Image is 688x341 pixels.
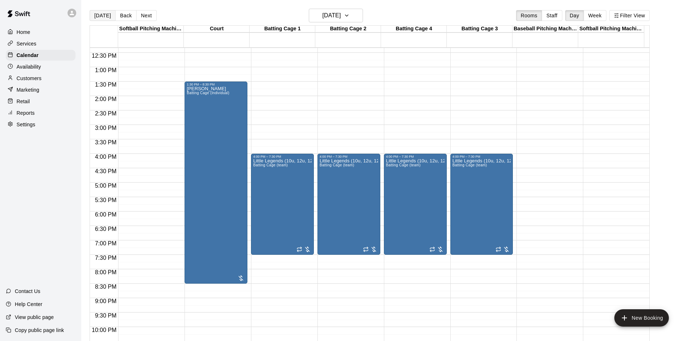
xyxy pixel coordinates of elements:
span: Batting Cage (Individual) [187,91,229,95]
div: Softball Pitching Machine 1 [118,26,184,32]
span: Batting Cage (team) [453,163,487,167]
span: 4:00 PM [93,154,118,160]
a: Reports [6,108,75,118]
div: 1:30 PM – 8:30 PM: Batting Cage (Individual) [185,82,247,284]
span: Recurring event [496,246,501,252]
span: 6:00 PM [93,211,118,218]
p: Contact Us [15,288,40,295]
div: 4:00 PM – 7:30 PM: Little Legends (10u, 12u, 12u) [317,154,380,255]
a: Marketing [6,84,75,95]
div: 4:00 PM – 7:30 PM [453,155,511,158]
p: Retail [17,98,30,105]
p: Calendar [17,52,39,59]
button: Staff [542,10,562,21]
span: Batting Cage (team) [253,163,288,167]
span: 2:00 PM [93,96,118,102]
div: 4:00 PM – 7:30 PM [320,155,378,158]
button: Back [115,10,137,21]
p: Marketing [17,86,39,93]
span: 12:30 PM [90,53,118,59]
span: 9:30 PM [93,312,118,319]
p: View public page [15,314,54,321]
div: Softball Pitching Machine 2 [578,26,644,32]
div: Batting Cage 2 [315,26,381,32]
span: 1:30 PM [93,82,118,88]
span: 8:30 PM [93,284,118,290]
a: Retail [6,96,75,107]
span: 6:30 PM [93,226,118,232]
button: [DATE] [309,9,363,22]
span: Recurring event [429,246,435,252]
div: Batting Cage 3 [447,26,512,32]
span: 3:30 PM [93,139,118,145]
p: Customers [17,75,42,82]
div: 1:30 PM – 8:30 PM [187,83,245,86]
div: Court [184,26,250,32]
span: 9:00 PM [93,298,118,304]
button: Week [584,10,606,21]
span: 10:00 PM [90,327,118,333]
span: 3:00 PM [93,125,118,131]
span: 5:00 PM [93,183,118,189]
span: 2:30 PM [93,110,118,117]
button: Day [565,10,584,21]
div: Batting Cage 4 [381,26,447,32]
div: 4:00 PM – 7:30 PM: Little Legends (10u, 12u, 12u) [251,154,314,255]
div: 4:00 PM – 7:30 PM [386,155,445,158]
button: add [614,309,669,327]
div: 4:00 PM – 7:30 PM: Little Legends (10u, 12u, 12u) [384,154,447,255]
div: Baseball Pitching Machine [512,26,578,32]
button: Rooms [516,10,542,21]
span: Recurring event [363,246,369,252]
div: Batting Cage 1 [250,26,315,32]
span: 7:00 PM [93,240,118,246]
p: Availability [17,63,41,70]
button: Filter View [609,10,650,21]
button: Next [136,10,156,21]
button: [DATE] [90,10,116,21]
h6: [DATE] [323,10,341,21]
div: 4:00 PM – 7:30 PM [253,155,312,158]
a: Availability [6,61,75,72]
div: 4:00 PM – 7:30 PM: Little Legends (10u, 12u, 12u) [450,154,513,255]
span: 7:30 PM [93,255,118,261]
a: Services [6,38,75,49]
p: Services [17,40,36,47]
a: Home [6,27,75,38]
span: 4:30 PM [93,168,118,174]
span: Recurring event [297,246,302,252]
p: Help Center [15,301,42,308]
p: Reports [17,109,35,117]
p: Settings [17,121,35,128]
span: 1:00 PM [93,67,118,73]
span: Batting Cage (team) [386,163,421,167]
a: Settings [6,119,75,130]
a: Customers [6,73,75,84]
span: Batting Cage (team) [320,163,354,167]
p: Copy public page link [15,327,64,334]
span: 5:30 PM [93,197,118,203]
p: Home [17,29,30,36]
a: Calendar [6,50,75,61]
span: 8:00 PM [93,269,118,275]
